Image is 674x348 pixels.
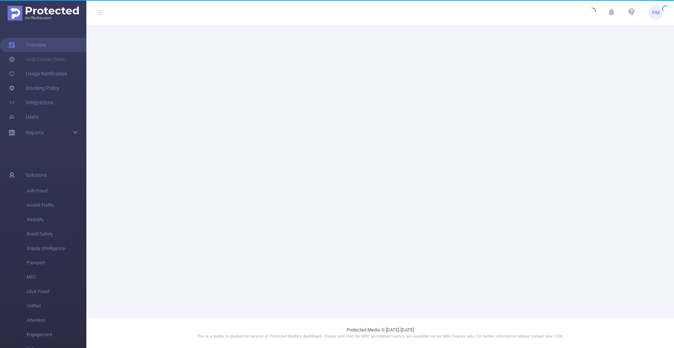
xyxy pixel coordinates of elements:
[27,313,86,328] span: Attention
[27,328,86,342] span: Engagement
[27,184,86,198] span: Anti-Fraud
[9,95,53,110] a: Integrations
[8,6,79,20] img: Protected Media
[26,125,44,140] a: Reports
[86,317,674,348] footer: Protected Media © [DATE]-[DATE]
[27,227,86,241] span: Brand Safety
[27,198,86,212] span: Invalid Traffic
[27,256,86,270] span: Passport
[27,241,86,256] span: Supply Intelligence
[9,81,59,95] a: Blocking Policy
[27,284,86,299] span: Click Fraud
[27,270,86,284] span: MRC
[587,8,596,18] i: icon: loading
[9,110,39,124] a: Users
[652,5,660,20] span: PM
[27,299,86,313] span: Unified
[26,168,47,182] span: Solutions
[104,334,656,340] p: This is a stable, in production version of Protected Media's dashboard. Please note that the MRC ...
[9,67,67,81] a: Usage Notification
[26,130,44,136] span: Reports
[27,212,86,227] span: Visibility
[9,38,46,52] a: Overview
